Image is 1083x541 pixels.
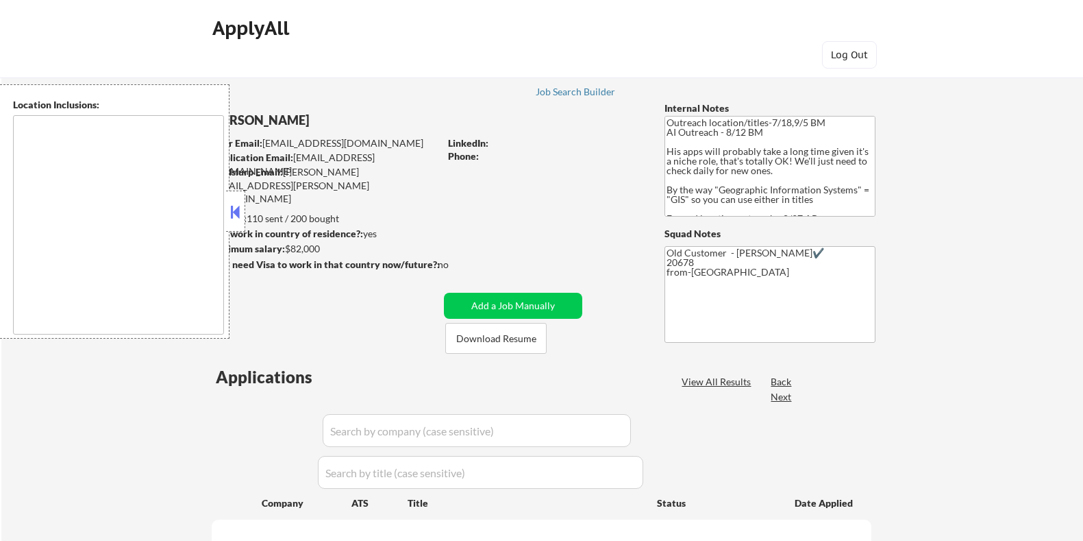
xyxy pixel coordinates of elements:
[318,456,643,489] input: Search by title (case sensitive)
[448,150,479,162] strong: Phone:
[212,16,293,40] div: ApplyAll
[771,390,793,404] div: Next
[212,166,283,178] strong: Mailslurp Email:
[211,228,363,239] strong: Can work in country of residence?:
[444,293,582,319] button: Add a Job Manually
[682,375,755,389] div: View All Results
[445,323,547,354] button: Download Resume
[211,227,435,241] div: yes
[771,375,793,389] div: Back
[212,152,293,163] strong: Application Email:
[211,242,439,256] div: $82,000
[438,258,477,272] div: no
[323,414,631,447] input: Search by company (case sensitive)
[448,137,488,149] strong: LinkedIn:
[211,212,439,226] div: 110 sent / 200 bought
[822,41,877,69] button: Log Out
[216,369,351,385] div: Applications
[212,259,440,270] strong: Will need Visa to work in that country now/future?:
[408,496,644,510] div: Title
[262,496,351,510] div: Company
[13,98,224,112] div: Location Inclusions:
[536,87,616,97] div: Job Search Builder
[664,227,875,241] div: Squad Notes
[795,496,855,510] div: Date Applied
[212,136,439,150] div: [EMAIL_ADDRESS][DOMAIN_NAME]
[212,165,439,206] div: [PERSON_NAME][EMAIL_ADDRESS][PERSON_NAME][DOMAIN_NAME]
[351,496,408,510] div: ATS
[211,243,285,254] strong: Minimum salary:
[657,490,775,515] div: Status
[212,112,493,129] div: [PERSON_NAME]
[212,151,439,178] div: [EMAIL_ADDRESS][DOMAIN_NAME]
[664,101,875,115] div: Internal Notes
